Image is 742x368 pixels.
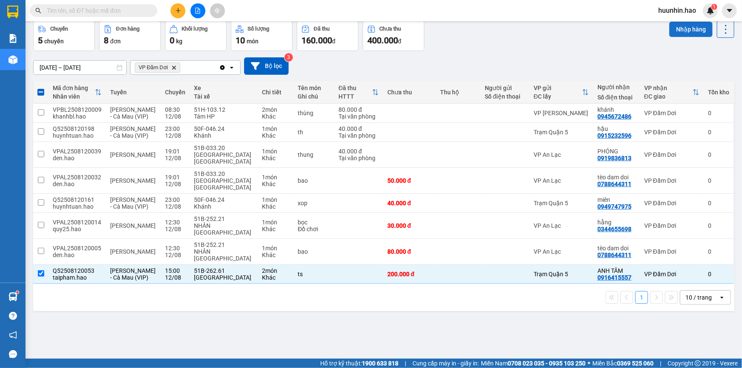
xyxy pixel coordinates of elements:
span: file-add [195,8,201,14]
div: 23:00 [165,125,185,132]
div: VP Đầm Dơi [644,129,699,136]
span: Cung cấp máy in - giấy in: [412,359,479,368]
button: Chuyến5chuyến [33,20,95,51]
sup: 1 [711,4,717,10]
span: 5 [38,35,43,45]
div: 51B-252.21 [194,215,253,222]
th: Toggle SortBy [48,81,106,104]
div: 0 [708,151,729,158]
div: 2 món [262,106,290,113]
input: Select a date range. [34,61,126,74]
div: den.hao [53,181,102,187]
div: xop [298,200,330,207]
span: [PERSON_NAME] - Cà Mau (VIP) [110,106,156,120]
th: Toggle SortBy [640,81,704,104]
div: Chưa thu [380,26,401,32]
div: 0915232596 [597,132,631,139]
div: hằng [597,219,636,226]
div: Chuyến [165,89,185,96]
div: Khác [262,113,290,120]
svg: open [719,294,725,301]
button: Bộ lọc [244,57,289,75]
span: đ [332,38,335,45]
div: ĐC lấy [534,93,582,100]
div: 1 món [262,245,290,252]
span: [PERSON_NAME] [110,222,156,229]
div: Khác [262,203,290,210]
span: 1 [713,4,716,10]
div: Khác [262,226,290,232]
button: 1 [635,291,648,304]
div: VP [PERSON_NAME] [534,110,589,116]
div: 12:30 [165,219,185,226]
div: bao [298,248,330,255]
img: warehouse-icon [9,292,17,301]
span: [PERSON_NAME] [110,248,156,255]
div: Người gửi [485,85,525,91]
div: Tại văn phòng [338,132,379,139]
div: Khánh [194,203,253,210]
span: đơn [110,38,121,45]
div: VP Đầm Dơi [644,110,699,116]
div: thùng [298,110,330,116]
div: 1 món [262,125,290,132]
span: VP Đầm Dơi [139,64,168,71]
button: Chưa thu400.000đ [363,20,424,51]
div: Ghi chú [298,93,330,100]
div: 40.000 đ [338,148,379,155]
div: Tồn kho [708,89,729,96]
strong: 0369 525 060 [617,360,654,367]
span: question-circle [9,312,17,320]
div: 200.000 đ [387,271,432,277]
div: 08:30 [165,106,185,113]
div: Chi tiết [262,89,290,96]
div: taipham.hao [53,274,102,281]
div: [GEOGRAPHIC_DATA] [194,274,253,281]
div: Tên món [298,85,330,91]
div: VP nhận [644,85,693,91]
button: Khối lượng0kg [165,20,227,51]
div: 51H-103.12 [194,106,253,113]
div: Tám HP [194,113,253,120]
span: [PERSON_NAME] - Cà Mau (VIP) [110,196,156,210]
sup: 3 [284,53,293,62]
span: aim [214,8,220,14]
div: Khối lượng [182,26,208,32]
div: Đơn hàng [116,26,139,32]
span: huunhin.hao [651,5,703,16]
div: thung [298,151,330,158]
img: logo.jpg [11,11,53,53]
div: 1 món [262,148,290,155]
div: 0 [708,248,729,255]
div: 0 [708,110,729,116]
div: Mã đơn hàng [53,85,95,91]
div: 0 [708,271,729,277]
div: 12/08 [165,155,185,161]
div: tèo dam doi [597,245,636,252]
sup: 1 [16,291,19,294]
svg: Clear all [219,64,226,71]
div: huynhtuan.hao [53,132,102,139]
div: 0788644311 [597,252,631,258]
div: VPAL2508120032 [53,174,102,181]
div: VP An Lạc [534,222,589,229]
div: VPBL2508120009 [53,106,102,113]
div: Khác [262,132,290,139]
span: [PERSON_NAME] - Cà Mau (VIP) [110,125,156,139]
div: 51B-252.21 [194,241,253,248]
div: 51B-033.20 [194,144,253,151]
span: chuyến [44,38,64,45]
div: Trạm Quận 5 [534,271,589,277]
div: Tại văn phòng [338,113,379,120]
div: 1 món [262,219,290,226]
div: huynhtuan.hao [53,203,102,210]
div: 15:00 [165,267,185,274]
button: Đã thu160.000đ [297,20,358,51]
div: quy25.hao [53,226,102,232]
div: 0945672486 [597,113,631,120]
div: 80.000 đ [387,248,432,255]
div: 40.000 đ [387,200,432,207]
div: VPAL2508120014 [53,219,102,226]
span: [PERSON_NAME] [110,177,156,184]
div: Tuyến [110,89,156,96]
